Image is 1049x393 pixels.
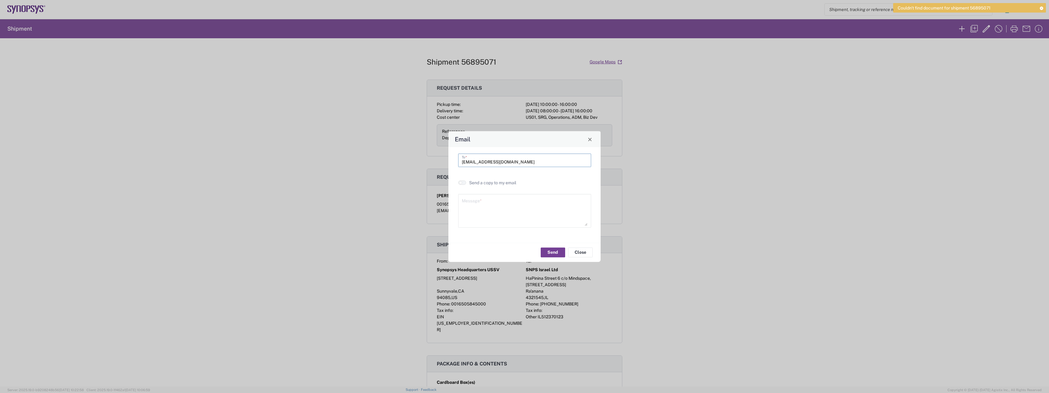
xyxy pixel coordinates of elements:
[586,135,594,144] button: Close
[455,135,470,144] h4: Email
[898,5,991,11] span: Couldn't find document for shipment 56895071
[469,180,516,185] label: Send a copy to my email
[568,247,593,257] button: Close
[541,247,565,257] button: Send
